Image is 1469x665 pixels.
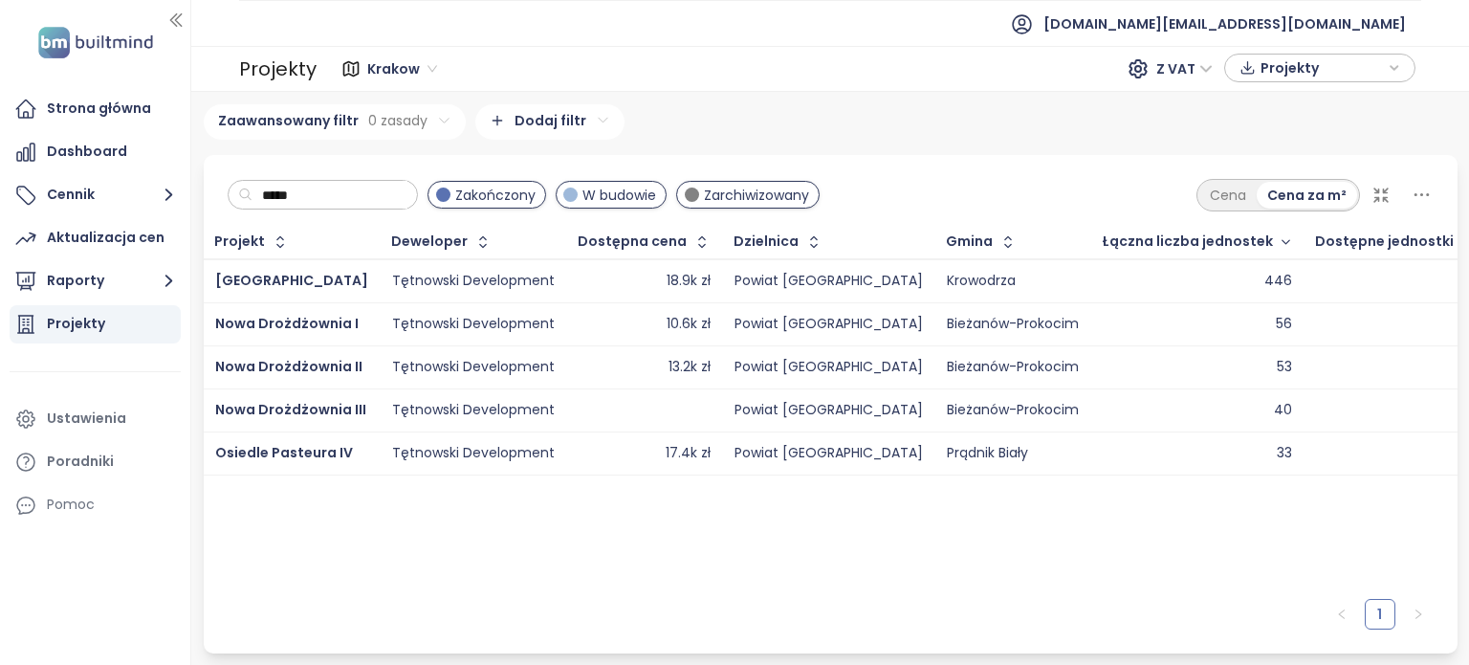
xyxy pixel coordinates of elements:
div: Projekty [239,50,317,88]
div: Dostępna cena [578,235,687,248]
a: Poradniki [10,443,181,481]
div: Deweloper [391,235,468,248]
div: Cena za m² [1257,182,1357,209]
span: left [1336,609,1348,620]
div: Bieżanów-Prokocim [947,402,1079,419]
button: right [1403,599,1434,630]
div: Tętnowski Development [392,273,555,290]
span: Krakow [367,55,437,83]
div: Ustawienia [47,407,126,431]
span: Dostępne jednostki [1315,235,1454,248]
a: Aktualizacja cen [10,219,181,257]
span: [DOMAIN_NAME][EMAIL_ADDRESS][DOMAIN_NAME] [1043,1,1406,47]
div: Cena [1199,182,1257,209]
span: W budowie [582,185,656,206]
a: Nowa Drożdżownia III [215,400,366,419]
a: Osiedle Pasteura IV [215,443,353,462]
div: 446 [1264,273,1292,290]
div: 10.6k zł [667,316,711,333]
div: 53 [1277,359,1292,376]
div: 18.9k zł [667,273,711,290]
img: logo [33,23,159,62]
div: Tętnowski Development [392,316,555,333]
button: Cennik [10,176,181,214]
div: Powiat [GEOGRAPHIC_DATA] [734,316,923,333]
div: Bieżanów-Prokocim [947,359,1079,376]
div: 56 [1276,316,1292,333]
div: Projekt [214,235,265,248]
div: Łączna liczba jednostek [1102,235,1273,248]
span: Projekty [1261,54,1384,82]
a: Nowa Drożdżownia II [215,357,362,376]
a: Ustawienia [10,400,181,438]
a: Projekty [10,305,181,344]
li: 1 [1365,599,1395,630]
div: 17.4k zł [666,445,711,462]
div: Powiat [GEOGRAPHIC_DATA] [734,273,923,290]
span: Zakończony [455,185,536,206]
div: Gmina [946,235,993,248]
a: 1 [1366,600,1394,629]
div: Tętnowski Development [392,402,555,419]
div: Pomoc [47,493,95,517]
div: Zaawansowany filtr [204,104,466,140]
span: Z VAT [1156,55,1213,83]
div: Tętnowski Development [392,445,555,462]
a: Strona główna [10,90,181,128]
div: Pomoc [10,486,181,524]
div: 13.2k zł [669,359,711,376]
div: 40 [1274,402,1292,419]
li: Następna strona [1403,599,1434,630]
div: Aktualizacja cen [47,226,164,250]
div: Strona główna [47,97,151,121]
div: Dashboard [47,140,127,164]
div: Poradniki [47,450,114,474]
span: Zarchiwizowany [704,185,809,206]
button: left [1326,599,1357,630]
div: button [1235,54,1405,82]
div: Powiat [GEOGRAPHIC_DATA] [734,445,923,462]
span: right [1413,609,1424,620]
div: Krowodrza [947,273,1016,290]
li: Poprzednia strona [1326,599,1357,630]
div: Dodaj filtr [475,104,625,140]
div: Dzielnica [734,235,799,248]
button: Raporty [10,262,181,300]
a: Nowa Drożdżownia I [215,314,359,333]
span: 0 zasady [368,110,428,131]
div: 33 [1277,445,1292,462]
div: Tętnowski Development [392,359,555,376]
div: Projekty [47,312,105,336]
div: Powiat [GEOGRAPHIC_DATA] [734,359,923,376]
div: Prądnik Biały [947,445,1028,462]
a: Dashboard [10,133,181,171]
div: Bieżanów-Prokocim [947,316,1079,333]
a: [GEOGRAPHIC_DATA] [215,271,368,290]
div: Powiat [GEOGRAPHIC_DATA] [734,402,923,419]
